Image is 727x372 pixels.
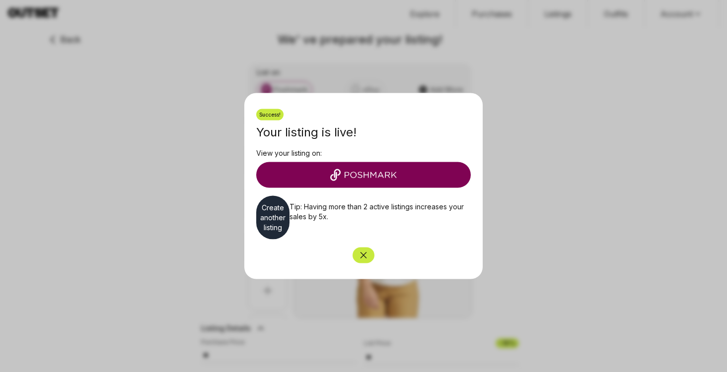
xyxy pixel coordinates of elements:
[256,196,290,240] a: Create another listing
[256,148,471,162] p: View your listing on:
[256,109,284,121] div: Success!
[256,124,471,140] h2: Your listing is live!
[353,248,374,263] button: Close
[260,169,467,181] img: Poshmark logo
[290,196,471,240] div: Tip: Having more than 2 active listings increases your sales by 5x.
